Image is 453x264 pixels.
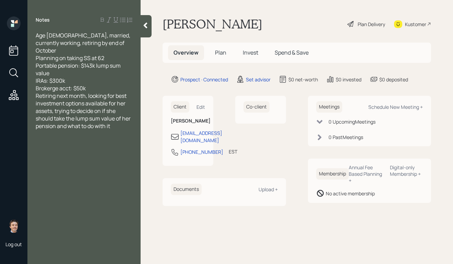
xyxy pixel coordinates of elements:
[259,186,278,193] div: Upload +
[326,190,375,197] div: No active membership
[36,77,65,84] span: IRAs: $300k
[215,49,226,56] span: Plan
[174,49,199,56] span: Overview
[171,101,189,113] h6: Client
[36,54,104,62] span: Planning on taking SS at 62
[243,49,258,56] span: Invest
[229,148,237,155] div: EST
[243,101,270,113] h6: Co-client
[368,104,423,110] div: Schedule New Meeting +
[246,76,271,83] div: Set advisor
[405,21,426,28] div: Kustomer
[36,32,131,54] span: Age [DEMOGRAPHIC_DATA], married, currently working, retiring by end of October
[36,16,50,23] label: Notes
[316,168,349,180] h6: Membership
[379,76,408,83] div: $0 deposited
[171,184,202,195] h6: Documents
[358,21,385,28] div: Plan Delivery
[36,84,86,92] span: Brokerge acct: $50k
[7,219,21,233] img: robby-grisanti-headshot.png
[316,101,342,113] h6: Meetings
[275,49,309,56] span: Spend & Save
[329,118,375,125] div: 0 Upcoming Meeting s
[36,92,132,130] span: Retiring next month, looking for best investment options available for her assets, trying to deci...
[288,76,318,83] div: $0 net-worth
[349,164,385,184] div: Annual Fee Based Planning +
[171,118,205,124] h6: [PERSON_NAME]
[180,76,228,83] div: Prospect · Connected
[36,62,122,77] span: Portable pension: $143k lump sum value
[336,76,361,83] div: $0 invested
[180,129,222,144] div: [EMAIL_ADDRESS][DOMAIN_NAME]
[180,148,223,156] div: [PHONE_NUMBER]
[163,16,262,32] h1: [PERSON_NAME]
[390,164,423,177] div: Digital-only Membership +
[196,104,205,110] div: Edit
[5,241,22,248] div: Log out
[329,134,363,141] div: 0 Past Meeting s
